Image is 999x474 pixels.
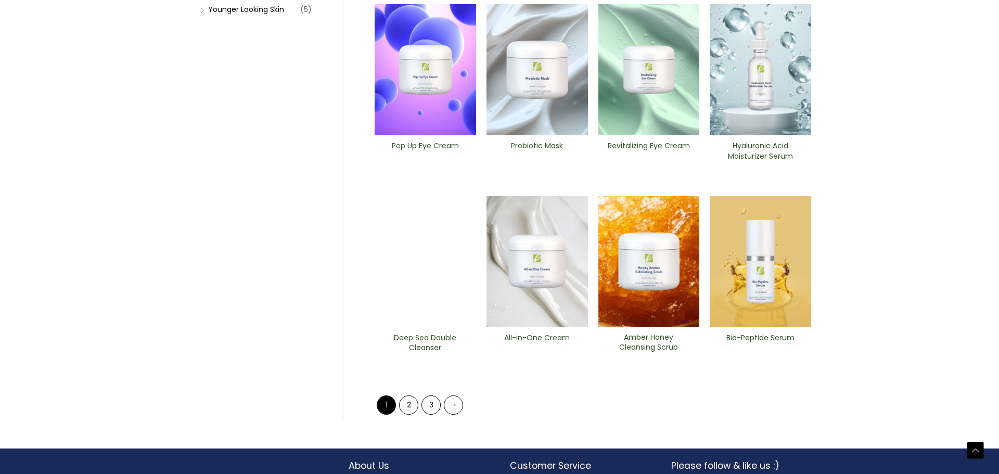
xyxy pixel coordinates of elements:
h2: All-in-One ​Cream [495,333,579,353]
nav: Product Pagination [375,395,811,419]
h2: About Us [349,459,489,472]
a: Amber Honey Cleansing Scrub [607,332,690,356]
img: Probiotic Mask [486,4,588,135]
span: Page 1 [377,395,396,415]
a: Younger Looking Skin [208,4,284,15]
a: All-in-One ​Cream [495,333,579,356]
a: Revitalizing ​Eye Cream [607,141,690,164]
a: → [444,395,463,415]
h2: Hyaluronic Acid Moisturizer Serum [719,141,802,161]
h2: Amber Honey Cleansing Scrub [607,332,690,352]
h2: Probiotic Mask [495,141,579,161]
h2: Pep Up Eye Cream [383,141,467,161]
h2: Bio-Peptide ​Serum [719,333,802,353]
a: Deep Sea Double Cleanser [383,333,467,356]
img: Revitalizing ​Eye Cream [598,4,700,135]
a: Hyaluronic Acid Moisturizer Serum [719,141,802,164]
a: Probiotic Mask [495,141,579,164]
img: Hyaluronic moisturizer Serum [710,4,811,135]
h2: Please follow & like us :) [671,459,812,472]
a: Page 2 [399,395,418,415]
img: Bio-Peptide ​Serum [710,196,811,327]
img: All In One Cream [486,196,588,327]
img: Deep Sea Double Cleanser [375,196,476,327]
img: Pep Up Eye Cream [375,4,476,135]
h2: Revitalizing ​Eye Cream [607,141,690,161]
span: (5) [300,2,312,17]
h2: Customer Service [510,459,650,472]
a: Pep Up Eye Cream [383,141,467,164]
h2: Deep Sea Double Cleanser [383,333,467,353]
a: Page 3 [421,395,441,415]
a: Bio-Peptide ​Serum [719,333,802,356]
img: Amber Honey Cleansing Scrub [598,196,700,327]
